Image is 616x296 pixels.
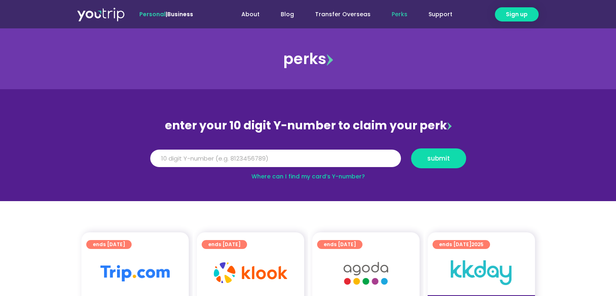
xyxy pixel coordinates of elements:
span: Personal [139,10,166,18]
a: ends [DATE] [317,240,362,249]
a: ends [DATE] [202,240,247,249]
button: submit [411,148,466,168]
a: Support [418,7,463,22]
a: ends [DATE] [86,240,132,249]
a: Transfer Overseas [305,7,381,22]
span: ends [DATE] [208,240,241,249]
a: Business [167,10,193,18]
a: Sign up [495,7,539,21]
form: Y Number [150,148,466,174]
span: submit [427,155,450,161]
span: ends [DATE] [93,240,125,249]
a: ends [DATE]2025 [433,240,490,249]
a: About [231,7,270,22]
a: Blog [270,7,305,22]
span: | [139,10,193,18]
span: ends [DATE] [324,240,356,249]
a: Perks [381,7,418,22]
div: enter your 10 digit Y-number to claim your perk [146,115,470,136]
input: 10 digit Y-number (e.g. 8123456789) [150,150,401,167]
a: Where can I find my card’s Y-number? [252,172,365,180]
nav: Menu [215,7,463,22]
span: Sign up [506,10,528,19]
span: 2025 [471,241,484,248]
span: ends [DATE] [439,240,484,249]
